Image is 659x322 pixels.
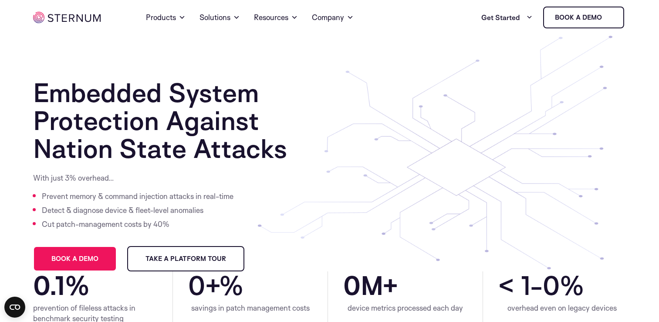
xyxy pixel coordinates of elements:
span: M+ [361,271,467,299]
span: +% [205,271,312,299]
li: Prevent memory & command injection attacks in real-time [42,189,236,203]
a: Get Started [481,9,533,26]
img: sternum iot [33,12,101,23]
span: 0 [188,271,205,299]
span: Book a demo [51,256,98,262]
a: Take a Platform Tour [127,246,244,271]
span: 0 [543,271,560,299]
div: device metrics processed each day [343,303,467,313]
span: Take a Platform Tour [145,256,226,262]
a: Products [146,2,186,33]
button: Open CMP widget [4,297,25,318]
a: Resources [254,2,298,33]
li: Detect & diagnose device & fleet-level anomalies [42,203,236,217]
span: 0.1 [33,271,65,299]
div: overhead even on legacy devices [498,303,626,313]
li: Cut patch-management costs by 40% [42,217,236,231]
a: Book a demo [33,246,117,271]
span: % [65,271,157,299]
img: sternum iot [605,14,612,21]
div: savings in patch management costs [188,303,312,313]
a: Solutions [199,2,240,33]
span: 0 [343,271,361,299]
span: < 1- [498,271,543,299]
a: Book a demo [543,7,624,28]
span: % [560,271,626,299]
a: Company [312,2,354,33]
h1: Embedded System Protection Against Nation State Attacks [33,79,314,162]
p: With just 3% overhead… [33,173,236,183]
